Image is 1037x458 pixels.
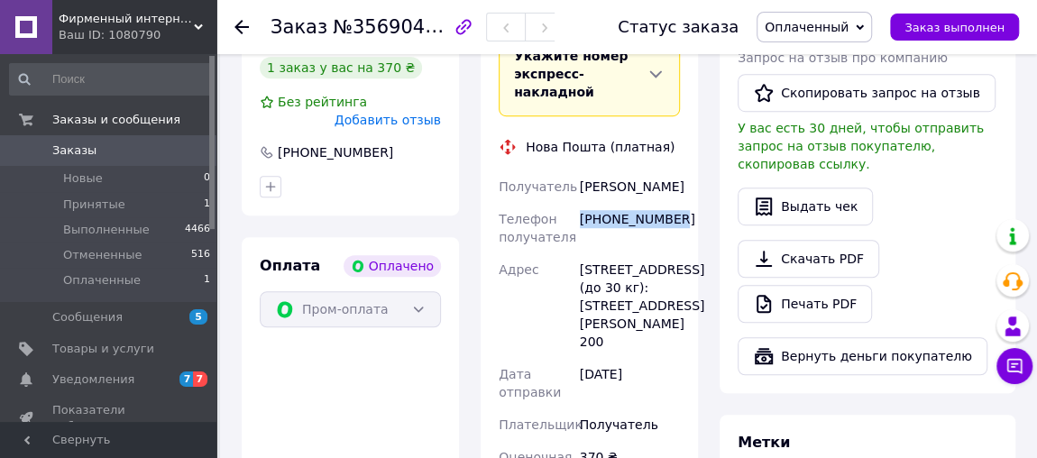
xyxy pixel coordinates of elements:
span: 5 [189,309,207,325]
div: [PERSON_NAME] [576,170,684,203]
div: Нова Пошта (платная) [521,138,679,156]
span: 7 [193,371,207,387]
span: 516 [191,247,210,263]
div: 1 заказ у вас на 370 ₴ [260,57,422,78]
span: Товары и услуги [52,341,154,357]
span: Укажите номер экспресс-накладной [514,49,628,99]
span: Сообщения [52,309,123,325]
span: 4466 [185,222,210,238]
span: 0 [204,170,210,187]
div: [STREET_ADDRESS] (до 30 кг): [STREET_ADDRESS][PERSON_NAME] 200 [576,253,684,358]
button: Выдать чек [738,188,873,225]
span: 7 [179,371,194,387]
span: Новые [63,170,103,187]
span: №356904176 [333,15,461,38]
button: Заказ выполнен [890,14,1019,41]
div: [DATE] [576,358,684,408]
span: Фирменный интернет-магазин ТМ "Органикс" [59,11,194,27]
span: У вас есть 30 дней, чтобы отправить запрос на отзыв покупателю, скопировав ссылку. [738,121,984,171]
span: Заказ выполнен [904,21,1005,34]
span: Телефон получателя [499,212,576,244]
button: Вернуть деньги покупателю [738,337,987,375]
span: Оплаченный [765,20,849,34]
div: Получатель [576,408,684,441]
span: Отмененные [63,247,142,263]
div: [PHONE_NUMBER] [276,143,395,161]
span: 1 [204,272,210,289]
button: Скопировать запрос на отзыв [738,74,996,112]
button: Чат с покупателем [996,348,1032,384]
span: Без рейтинга [278,95,367,109]
a: Скачать PDF [738,240,879,278]
div: Статус заказа [618,18,739,36]
span: 1 [204,197,210,213]
span: Добавить отзыв [335,113,441,127]
span: Показатели работы компании [52,402,167,435]
span: Запрос на отзыв про компанию [738,50,948,65]
span: Принятые [63,197,125,213]
span: Уведомления [52,371,134,388]
div: Ваш ID: 1080790 [59,27,216,43]
a: Печать PDF [738,285,872,323]
div: Вернуться назад [234,18,249,36]
div: Оплачено [344,255,441,277]
span: Оплата [260,257,320,274]
span: Получатель [499,179,577,194]
span: Оплаченные [63,272,141,289]
span: Плательщик [499,417,583,432]
span: Дата отправки [499,367,561,399]
span: Выполненные [63,222,150,238]
div: [PHONE_NUMBER] [576,203,684,253]
input: Поиск [9,63,212,96]
span: Заказы [52,142,96,159]
span: Заказ [271,16,327,38]
span: Адрес [499,262,538,277]
span: Заказы и сообщения [52,112,180,128]
span: Метки [738,434,790,451]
